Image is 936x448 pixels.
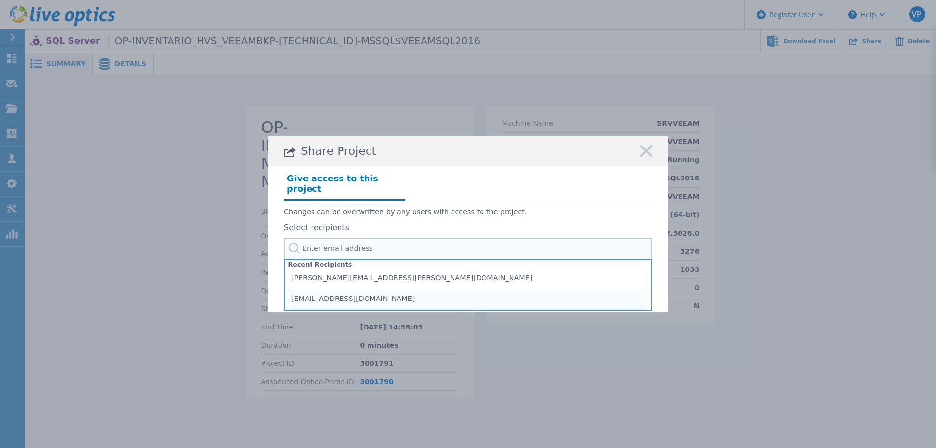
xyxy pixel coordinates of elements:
[284,238,652,260] input: Enter email address
[289,269,647,289] li: [PERSON_NAME][EMAIL_ADDRESS][PERSON_NAME][DOMAIN_NAME]
[284,223,652,232] label: Select recipients
[284,208,652,216] p: Changes can be overwritten by any users with access to the project.
[284,171,405,200] h4: Give access to this project
[289,289,647,310] li: [EMAIL_ADDRESS][DOMAIN_NAME]
[301,145,376,158] span: Share Project
[285,258,355,271] span: Recent Recipients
